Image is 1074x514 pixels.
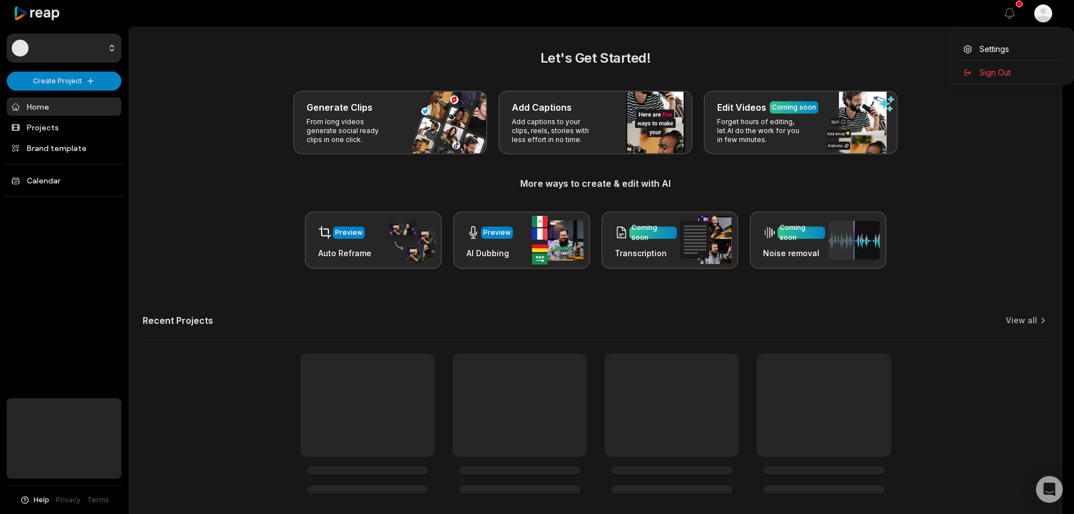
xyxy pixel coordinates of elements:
span: Sign Out [979,67,1011,78]
img: auto_reframe.png [384,219,435,262]
p: From long videos generate social ready clips in one click. [307,117,393,144]
a: Terms [87,495,109,505]
a: View all [1006,315,1037,326]
p: Add captions to your clips, reels, stories with less effort in no time. [512,117,599,144]
img: ai_dubbing.png [532,216,583,265]
div: Coming soon [780,223,823,243]
div: Open Intercom Messenger [1036,476,1063,503]
span: Settings [979,43,1009,55]
img: transcription.png [680,216,732,264]
img: noise_removal.png [828,221,880,260]
p: Forget hours of editing, let AI do the work for you in few minutes. [717,117,804,144]
h3: Auto Reframe [318,247,371,259]
h3: Generate Clips [307,101,373,114]
h3: Edit Videos [717,101,766,114]
h3: More ways to create & edit with AI [143,177,1048,190]
a: Projects [7,118,121,136]
div: Preview [335,228,362,238]
h3: Noise removal [763,247,825,259]
div: Coming soon [632,223,675,243]
button: Create Project [7,72,121,91]
span: Help [34,495,49,505]
a: Calendar [7,171,121,190]
div: Coming soon [772,102,816,112]
div: Preview [483,228,511,238]
a: Privacy [56,495,81,505]
h3: Add Captions [512,101,572,114]
a: Brand template [7,139,121,157]
h3: AI Dubbing [467,247,513,259]
h2: Let's Get Started! [143,48,1048,68]
h2: Recent Projects [143,315,213,326]
h3: Transcription [615,247,677,259]
a: Home [7,97,121,116]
